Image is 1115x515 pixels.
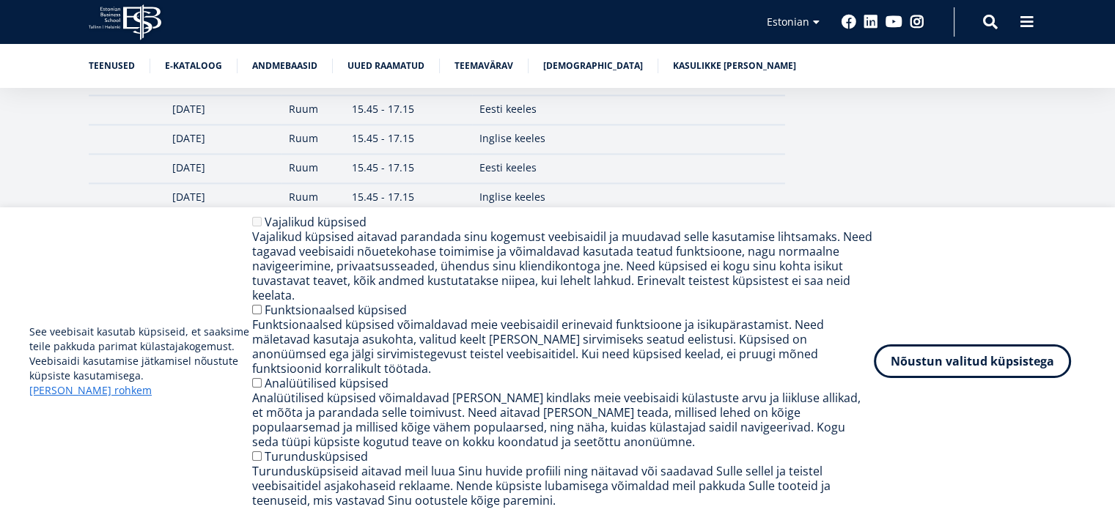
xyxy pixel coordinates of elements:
td: Ruum [281,125,344,154]
td: [DATE] [89,183,282,212]
a: Facebook [842,15,856,29]
td: 15.45 - 17.15 [345,154,472,183]
td: 15.45 - 17.15 [345,95,472,125]
td: Eesti keeles [472,154,784,183]
button: Nõustun valitud küpsistega [874,344,1071,378]
label: Analüütilised küpsised [265,375,389,391]
td: Ruum [281,95,344,125]
div: Turundusküpsiseid aitavad meil luua Sinu huvide profiili ning näitavad või saadavad Sulle sellel ... [252,464,874,508]
td: Ruum [281,154,344,183]
a: Instagram [910,15,924,29]
div: Analüütilised küpsised võimaldavad [PERSON_NAME] kindlaks meie veebisaidi külastuste arvu ja liik... [252,390,874,449]
td: [DATE] [89,95,282,125]
td: Inglise keeles [472,183,784,212]
a: Andmebaasid [252,59,317,73]
a: Teemavärav [455,59,513,73]
td: [DATE] [89,125,282,154]
a: Youtube [886,15,902,29]
a: Kasulikke [PERSON_NAME] [673,59,796,73]
div: Funktsionaalsed küpsised võimaldavad meie veebisaidil erinevaid funktsioone ja isikupärastamist. ... [252,317,874,376]
div: Vajalikud küpsised aitavad parandada sinu kogemust veebisaidil ja muudavad selle kasutamise lihts... [252,229,874,303]
a: Uued raamatud [347,59,424,73]
a: E-kataloog [165,59,222,73]
td: 15.45 - 17.15 [345,183,472,212]
td: Eesti keeles [472,95,784,125]
td: 15.45 - 17.15 [345,125,472,154]
label: Turundusküpsised [265,448,368,464]
a: [DEMOGRAPHIC_DATA] [543,59,643,73]
td: Inglise keeles [472,125,784,154]
label: Funktsionaalsed küpsised [265,302,407,318]
p: See veebisait kasutab küpsiseid, et saaksime teile pakkuda parimat külastajakogemust. Veebisaidi ... [29,325,252,398]
a: [PERSON_NAME] rohkem [29,383,152,398]
a: Teenused [89,59,135,73]
label: Vajalikud küpsised [265,214,367,230]
td: Ruum [281,183,344,212]
td: [DATE] [89,154,282,183]
a: Linkedin [864,15,878,29]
